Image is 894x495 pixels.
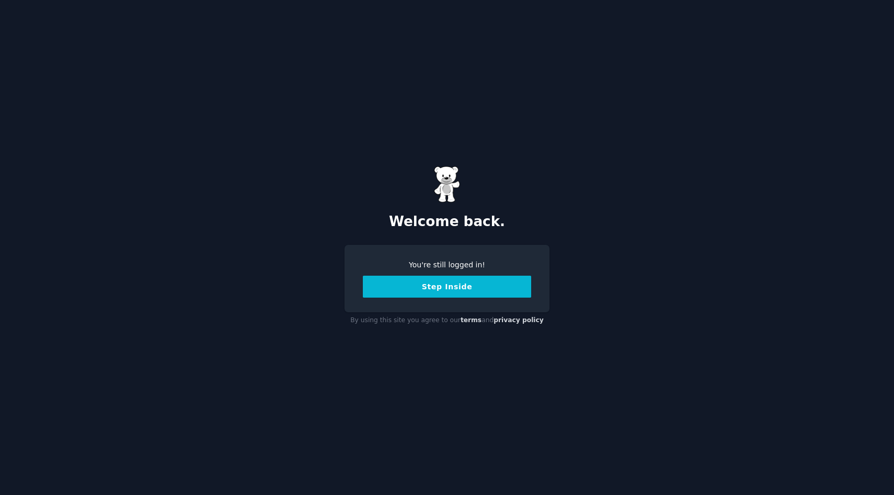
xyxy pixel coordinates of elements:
a: terms [461,316,482,324]
a: privacy policy [494,316,544,324]
a: Step Inside [363,282,531,291]
button: Step Inside [363,276,531,298]
h2: Welcome back. [345,214,549,230]
img: Gummy Bear [434,166,460,203]
div: By using this site you agree to our and [345,312,549,329]
div: You're still logged in! [363,260,531,270]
